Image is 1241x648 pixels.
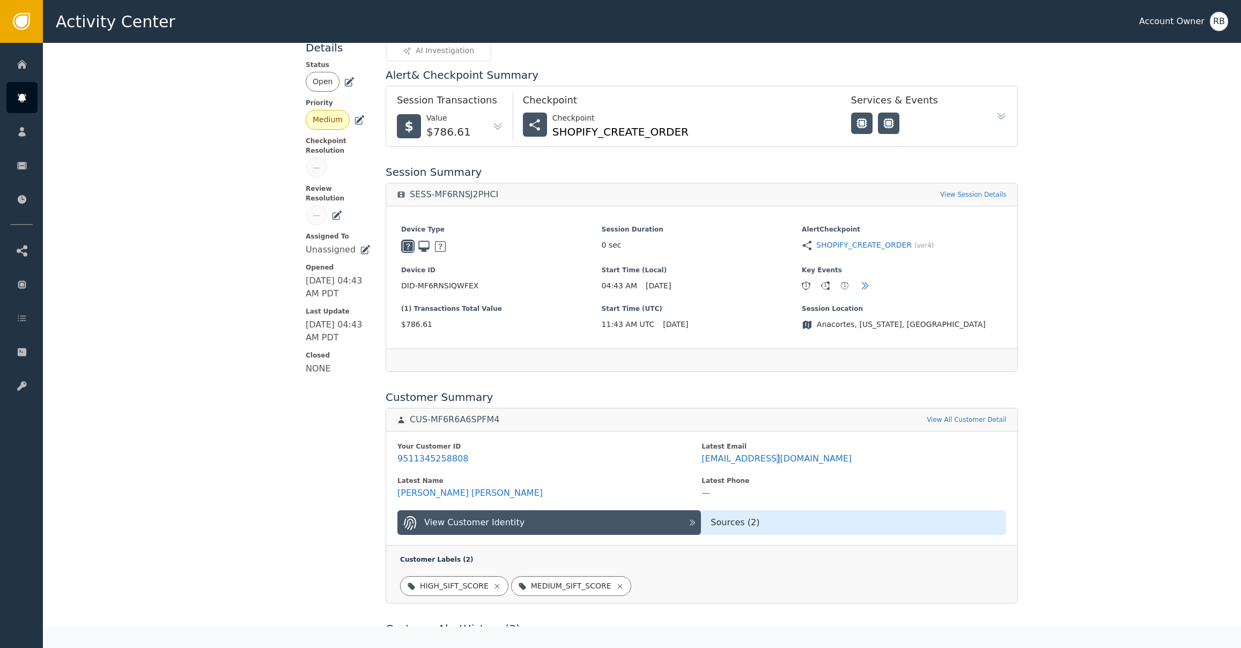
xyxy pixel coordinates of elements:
div: Value [426,113,471,124]
div: [DATE] 04:43 AM PDT [306,318,371,344]
span: Key Events [802,265,1002,275]
div: Customer Alert History ( 3 ) [386,621,1018,637]
span: [DATE] [663,319,688,330]
span: 0 sec [602,240,622,251]
div: HIGH_SIFT_SCORE [420,580,489,592]
div: Alert & Checkpoint Summary [386,67,1018,83]
div: SHOPIFY_CREATE_ORDER [552,124,689,140]
div: Latest Phone [701,476,1006,486]
div: $786.61 [426,124,471,140]
div: CUS-MF6R6A6SPFM4 [410,414,499,425]
div: NONE [306,362,331,375]
span: Opened [306,263,371,272]
span: [DATE] [646,280,671,292]
span: Customer Labels ( 2 ) [400,556,473,563]
span: $786.61 [401,319,602,330]
span: Closed [306,351,371,360]
div: [PERSON_NAME] [PERSON_NAME] [397,488,543,498]
a: SHOPIFY_CREATE_ORDER [816,240,912,251]
span: 11:43 AM UTC [602,319,655,330]
span: Checkpoint Resolution [306,136,371,155]
div: View Customer Identity [424,516,525,529]
span: Session Location [802,304,1002,314]
span: Session Duration [602,225,802,234]
span: 04:43 AM [602,280,637,292]
span: Last Update [306,307,371,316]
span: Assigned To [306,232,371,241]
div: SESS-MF6RNSJ2PHCI [410,189,498,200]
span: $ [404,117,413,136]
div: Latest Name [397,476,701,486]
div: 9511345258808 [397,453,468,464]
div: MEDIUM_SIFT_SCORE [531,580,611,592]
div: Checkpoint [552,113,689,124]
span: Anacortes, [US_STATE], [GEOGRAPHIC_DATA] [817,319,986,330]
div: Services & Events [851,93,980,113]
div: Checkpoint [523,93,830,113]
div: — [701,488,710,498]
div: [DATE] 04:43 AM PDT [306,274,371,300]
span: (ver 4 ) [914,241,934,250]
div: 1 [802,282,810,289]
span: Alert Checkpoint [802,225,1002,234]
span: Device Type [401,225,602,234]
div: Medium [313,114,343,125]
span: DID-MF6RNSIQWFEX [401,280,602,292]
span: Priority [306,98,371,108]
span: Start Time (UTC) [602,304,802,314]
div: Latest Email [701,442,1006,451]
a: View Session Details [940,190,1007,199]
span: Device ID [401,265,602,275]
div: 1 [822,282,829,289]
div: Customer Summary [386,389,1018,405]
button: RB [1210,12,1228,31]
span: Status [306,60,371,70]
div: Account Owner [1139,15,1205,28]
a: View All Customer Detail [927,415,1006,424]
button: View Customer Identity [397,510,701,535]
div: Details [306,40,371,56]
div: Open [313,76,333,87]
span: (1) Transactions Total Value [401,304,602,314]
span: Start Time (Local) [602,265,802,275]
span: Activity Center [56,10,175,34]
div: — [313,210,320,221]
div: Sources ( 2 ) [701,516,1006,529]
div: [EMAIL_ADDRESS][DOMAIN_NAME] [701,453,852,464]
div: Unassigned [306,243,356,256]
div: Session Summary [386,164,1018,180]
span: Review Resolution [306,184,371,203]
div: Session Transactions [397,93,503,113]
div: — [313,162,320,173]
div: 1 [841,282,848,289]
div: Your Customer ID [397,442,701,451]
